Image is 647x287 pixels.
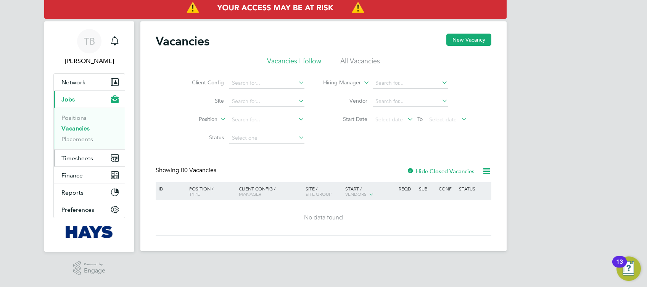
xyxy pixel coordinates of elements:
[267,56,321,70] li: Vacancies I follow
[183,182,237,200] div: Position /
[54,201,125,218] button: Preferences
[189,191,200,197] span: Type
[66,226,113,238] img: hays-logo-retina.png
[73,261,106,276] a: Powered byEngage
[417,182,437,195] div: Sub
[429,116,457,123] span: Select date
[397,182,417,195] div: Reqd
[229,78,304,89] input: Search for...
[61,155,93,162] span: Timesheets
[616,262,623,272] div: 13
[180,97,224,104] label: Site
[317,79,361,87] label: Hiring Manager
[61,135,93,143] a: Placements
[304,182,344,200] div: Site /
[84,261,105,268] span: Powered by
[323,116,367,123] label: Start Date
[373,96,448,107] input: Search for...
[84,268,105,274] span: Engage
[229,133,304,143] input: Select one
[54,91,125,108] button: Jobs
[457,182,490,195] div: Status
[616,256,641,281] button: Open Resource Center, 13 new notifications
[343,182,397,201] div: Start /
[61,172,83,179] span: Finance
[156,34,209,49] h2: Vacancies
[180,79,224,86] label: Client Config
[237,182,304,200] div: Client Config /
[61,206,94,213] span: Preferences
[229,96,304,107] input: Search for...
[415,114,425,124] span: To
[84,36,95,46] span: TB
[61,125,90,132] a: Vacancies
[61,79,85,86] span: Network
[157,214,490,222] div: No data found
[156,166,218,174] div: Showing
[44,21,134,252] nav: Main navigation
[437,182,457,195] div: Conf
[229,114,304,125] input: Search for...
[61,96,75,103] span: Jobs
[157,182,183,195] div: ID
[54,74,125,90] button: Network
[239,191,261,197] span: Manager
[53,56,125,66] span: Tommy Bowdery
[54,108,125,149] div: Jobs
[181,166,216,174] span: 00 Vacancies
[61,114,87,121] a: Positions
[446,34,491,46] button: New Vacancy
[180,134,224,141] label: Status
[61,189,84,196] span: Reports
[54,167,125,184] button: Finance
[340,56,380,70] li: All Vacancies
[54,184,125,201] button: Reports
[53,29,125,66] a: TB[PERSON_NAME]
[323,97,367,104] label: Vendor
[375,116,403,123] span: Select date
[53,226,125,238] a: Go to home page
[54,150,125,166] button: Timesheets
[407,168,475,175] label: Hide Closed Vacancies
[345,191,367,197] span: Vendors
[306,191,332,197] span: Site Group
[373,78,448,89] input: Search for...
[174,116,217,123] label: Position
